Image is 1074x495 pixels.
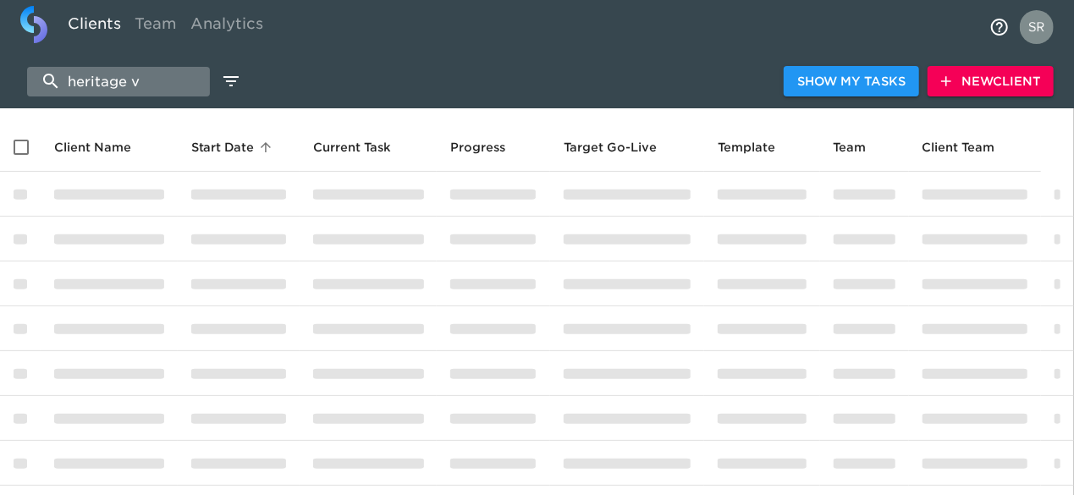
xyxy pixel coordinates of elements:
[923,137,1017,157] span: Client Team
[313,137,391,157] span: This is the next Task in this Hub that should be completed
[1020,10,1054,44] img: Profile
[27,67,210,96] input: search
[564,137,679,157] span: Target Go-Live
[313,137,413,157] span: Current Task
[834,137,889,157] span: Team
[941,71,1040,92] span: New Client
[928,66,1054,97] button: NewClient
[61,6,128,47] a: Clients
[718,137,797,157] span: Template
[20,6,47,43] img: logo
[54,137,153,157] span: Client Name
[184,6,270,47] a: Analytics
[564,137,657,157] span: Calculated based on the start date and the duration of all Tasks contained in this Hub.
[128,6,184,47] a: Team
[191,137,277,157] span: Start Date
[784,66,919,97] button: Show My Tasks
[979,7,1020,47] button: notifications
[217,67,245,96] button: edit
[797,71,906,92] span: Show My Tasks
[450,137,527,157] span: Progress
